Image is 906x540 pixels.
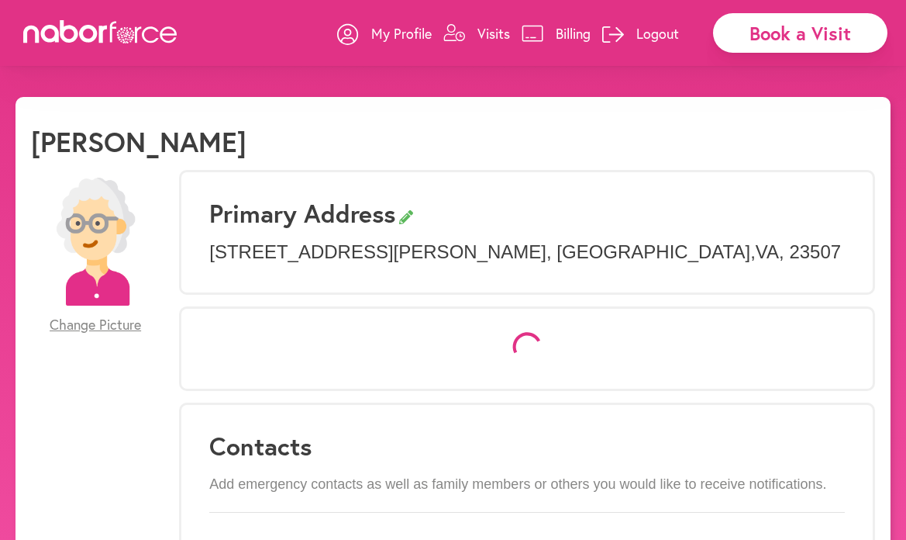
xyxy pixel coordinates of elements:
[50,317,141,334] span: Change Picture
[337,10,432,57] a: My Profile
[713,13,887,53] div: Book a Visit
[636,24,679,43] p: Logout
[556,24,591,43] p: Billing
[209,476,845,493] p: Add emergency contacts as well as family members or others you would like to receive notifications.
[209,431,845,461] h3: Contacts
[209,199,845,228] h3: Primary Address
[522,10,591,57] a: Billing
[371,24,432,43] p: My Profile
[209,241,845,264] p: [STREET_ADDRESS][PERSON_NAME] , [GEOGRAPHIC_DATA] , VA , 23507
[602,10,679,57] a: Logout
[477,24,510,43] p: Visits
[443,10,510,57] a: Visits
[31,125,246,158] h1: [PERSON_NAME]
[32,178,160,306] img: efc20bcf08b0dac87679abea64c1faab.png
